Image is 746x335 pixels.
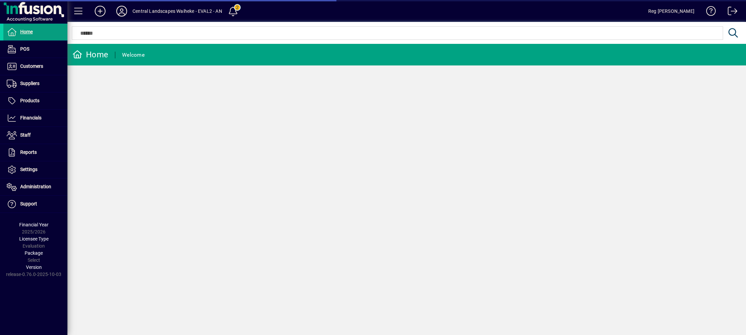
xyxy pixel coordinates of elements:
span: POS [20,46,29,52]
a: Suppliers [3,75,67,92]
a: Settings [3,161,67,178]
span: Staff [20,132,31,138]
span: Suppliers [20,81,39,86]
a: Products [3,92,67,109]
div: Reg [PERSON_NAME] [648,6,694,17]
button: Add [89,5,111,17]
span: Licensee Type [19,236,49,242]
a: Support [3,196,67,213]
span: Version [26,264,42,270]
span: Home [20,29,33,34]
a: Administration [3,178,67,195]
span: Customers [20,63,43,69]
span: Package [25,250,43,256]
div: Central Landscapes Waiheke - EVAL2 - AN [132,6,222,17]
span: Settings [20,167,37,172]
div: Welcome [122,50,145,60]
span: Reports [20,149,37,155]
a: Staff [3,127,67,144]
div: Home [72,49,108,60]
a: Financials [3,110,67,127]
a: Customers [3,58,67,75]
span: Administration [20,184,51,189]
a: POS [3,41,67,58]
button: Profile [111,5,132,17]
a: Logout [723,1,738,23]
a: Knowledge Base [701,1,716,23]
span: Financials [20,115,41,120]
a: Reports [3,144,67,161]
span: Products [20,98,39,103]
span: Financial Year [19,222,49,227]
span: Support [20,201,37,206]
